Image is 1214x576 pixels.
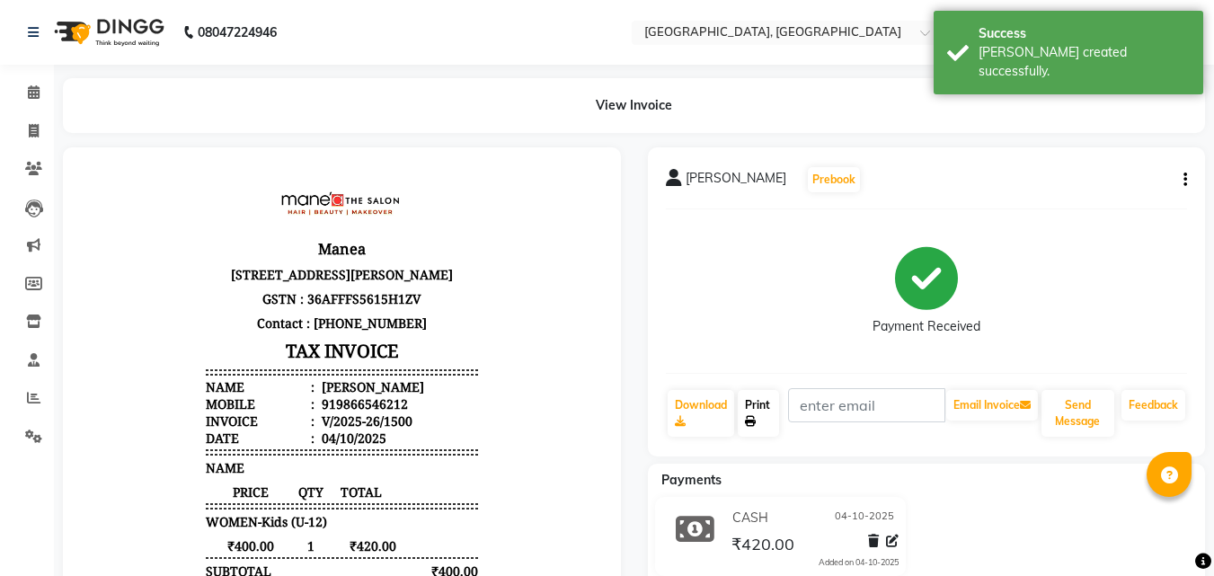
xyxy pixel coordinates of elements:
[326,418,397,435] div: ₹400.00
[326,397,397,414] div: ₹400.00
[873,317,980,336] div: Payment Received
[125,372,215,389] span: ₹400.00
[125,146,396,170] p: Contact : [PHONE_NUMBER]
[230,264,234,281] span: :
[125,213,234,230] div: Name
[125,97,396,121] p: [STREET_ADDRESS][PERSON_NAME]
[125,480,215,497] div: GRAND TOTAL
[125,439,192,456] div: ( )
[835,509,894,527] span: 04-10-2025
[125,230,234,247] div: Mobile
[979,43,1190,81] div: Bill created successfully.
[125,121,396,146] p: GSTN : 36AFFFS5615H1ZV
[125,170,396,201] h3: TAX INVOICE
[230,247,234,264] span: :
[125,501,151,518] div: Paid
[215,318,244,335] span: QTY
[326,501,397,518] div: ₹420.00
[1121,390,1185,421] a: Feedback
[215,372,244,389] span: 1
[125,264,234,281] div: Date
[237,213,343,230] div: [PERSON_NAME]
[979,24,1190,43] div: Success
[326,439,397,456] div: ₹10.00
[193,14,328,66] img: file_1704283539594.jpeg
[946,390,1038,421] button: Email Invoice
[1041,390,1114,437] button: Send Message
[125,439,157,456] span: CGST
[125,550,396,567] div: Generated By : at 04/10/2025
[125,459,191,476] div: ( )
[125,294,164,311] span: NAME
[808,167,860,192] button: Prebook
[244,318,315,335] span: TOTAL
[125,348,246,365] span: WOMEN-Kids (U-12)
[198,7,277,58] b: 08047224946
[125,318,215,335] span: PRICE
[731,534,794,559] span: ₹420.00
[661,472,722,488] span: Payments
[125,459,156,476] span: SGST
[230,213,234,230] span: :
[46,7,169,58] img: logo
[244,372,315,389] span: ₹420.00
[788,388,945,422] input: enter email
[237,264,306,281] div: 04/10/2025
[326,480,397,497] div: ₹420.00
[686,169,786,194] span: [PERSON_NAME]
[237,230,327,247] div: 919866546212
[125,418,151,435] div: NET
[732,509,768,527] span: CASH
[125,247,234,264] div: Invoice
[326,459,397,476] div: ₹10.00
[125,397,191,414] div: SUBTOTAL
[819,556,899,569] div: Added on 04-10-2025
[162,439,188,456] span: 2.5%
[738,390,779,437] a: Print
[241,550,288,567] span: Santosh
[63,78,1205,133] div: View Invoice
[125,70,396,97] h3: Manea
[161,460,187,476] span: 2.5%
[125,533,396,550] p: Please visit again !
[237,247,332,264] div: V/2025-26/1500
[230,230,234,247] span: :
[668,390,734,437] a: Download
